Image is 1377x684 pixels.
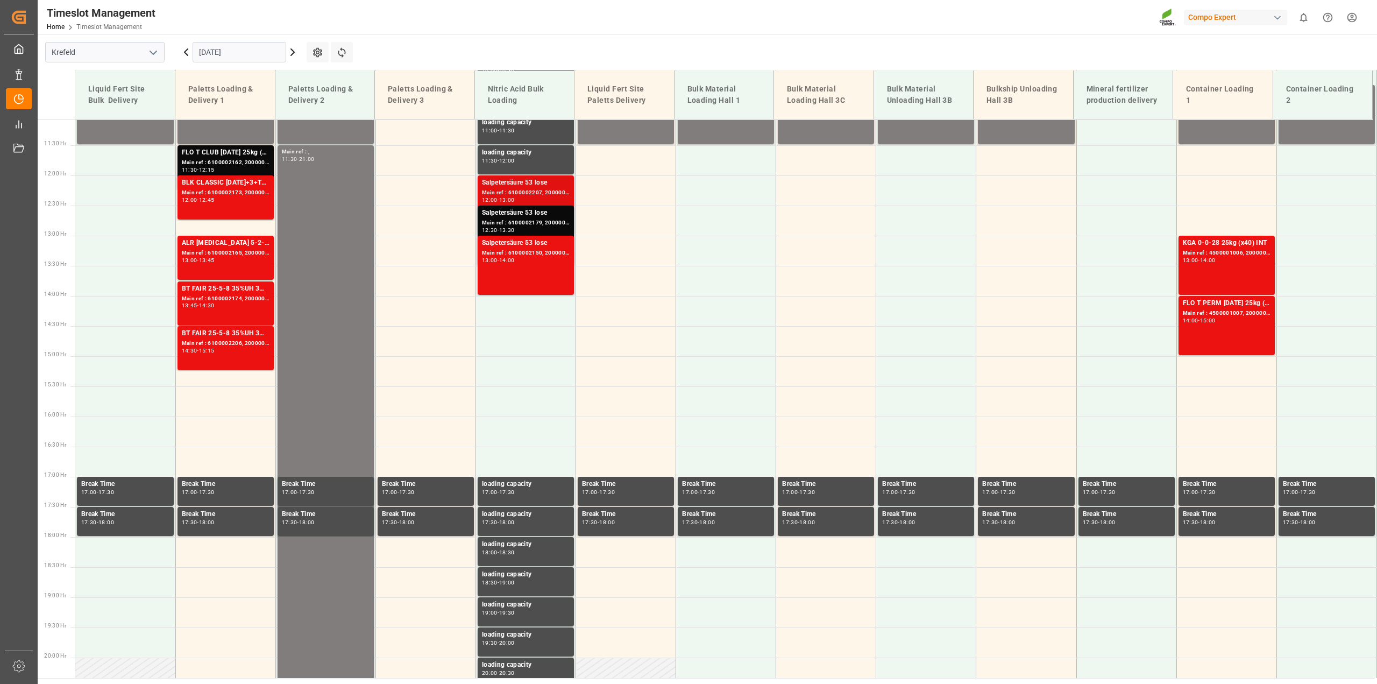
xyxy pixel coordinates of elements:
span: 12:30 Hr [44,201,66,207]
div: - [1098,520,1099,525]
div: 17:00 [682,490,698,495]
div: loading capacity [482,630,570,640]
div: 17:00 [882,490,898,495]
div: 17:00 [782,490,798,495]
div: - [498,228,499,232]
div: Break Time [682,509,770,520]
div: Liquid Fert Site Bulk Delivery [84,79,166,110]
div: Liquid Fert Site Paletts Delivery [583,79,665,110]
div: Break Time [382,479,470,490]
div: loading capacity [482,660,570,671]
button: open menu [145,44,161,61]
span: 15:30 Hr [44,382,66,387]
div: Main ref : 4500001006, 2000001046 [1183,249,1270,258]
div: Bulk Material Unloading Hall 3B [883,79,965,110]
div: 18:30 [482,580,498,585]
div: Paletts Loading & Delivery 1 [184,79,266,110]
button: Help Center [1316,5,1340,30]
div: - [798,520,799,525]
div: Main ref : 6100002174, 2000000899 [182,294,269,304]
div: Break Time [382,509,470,520]
div: Container Loading 2 [1282,79,1364,110]
span: 17:30 Hr [44,502,66,508]
div: Break Time [982,509,1070,520]
div: loading capacity [482,117,570,128]
div: 15:00 [1200,318,1216,323]
div: Paletts Loading & Delivery 3 [384,79,466,110]
div: - [197,520,198,525]
div: FLO T PERM [DATE] 25kg (x42) INT [1183,298,1270,309]
div: 13:00 [482,258,498,263]
div: 13:00 [182,258,197,263]
span: 16:00 Hr [44,412,66,418]
div: 21:00 [299,157,315,161]
div: - [97,490,98,495]
div: Break Time [1283,479,1371,490]
div: 12:00 [499,158,515,163]
div: - [498,550,499,555]
div: - [498,671,499,675]
div: Break Time [182,479,269,490]
div: 14:00 [1200,258,1216,263]
div: - [598,490,599,495]
span: 17:00 Hr [44,472,66,478]
div: Main ref : 6100002162, 2000001226 [182,158,269,167]
div: 20:00 [482,671,498,675]
div: 17:30 [199,490,215,495]
div: 17:30 [299,490,315,495]
div: Compo Expert [1184,10,1287,25]
div: 17:30 [799,490,815,495]
div: KGA 0-0-28 25kg (x40) INT [1183,238,1270,249]
div: 12:30 [482,228,498,232]
div: Break Time [282,479,370,490]
div: BT FAIR 25-5-8 35%UH 3M 25kg (x40) INT [182,328,269,339]
div: - [498,520,499,525]
div: - [1198,490,1199,495]
div: 18:00 [482,550,498,555]
div: - [498,258,499,263]
div: 17:30 [482,520,498,525]
div: ALR [MEDICAL_DATA] 5-2-5 25kg (x40) FRBT FAIR 25-5-8 35%UH 3M 25kg (x40) INT [182,238,269,249]
div: 17:30 [1100,490,1116,495]
div: 14:00 [499,258,515,263]
div: - [1198,520,1199,525]
div: 20:30 [499,671,515,675]
div: 13:00 [1183,258,1198,263]
div: 18:00 [299,520,315,525]
span: 18:30 Hr [44,562,66,568]
div: 18:00 [199,520,215,525]
div: 17:30 [599,490,615,495]
div: 12:00 [482,198,498,202]
div: 18:00 [98,520,114,525]
div: 17:30 [782,520,798,525]
div: 19:30 [482,640,498,645]
div: - [1198,258,1199,263]
div: loading capacity [482,569,570,580]
div: - [297,157,299,161]
div: 12:15 [199,167,215,172]
div: Main ref : 6100002207, 2000001730 [482,188,570,198]
div: - [1098,490,1099,495]
div: loading capacity [482,539,570,550]
div: Break Time [782,479,870,490]
div: 17:00 [1283,490,1298,495]
div: - [197,167,198,172]
div: - [698,520,699,525]
div: Break Time [81,479,169,490]
div: Break Time [1183,509,1270,520]
div: - [398,490,399,495]
div: 11:00 [482,128,498,133]
div: - [197,348,198,353]
div: Paletts Loading & Delivery 2 [284,79,366,110]
div: 17:00 [182,490,197,495]
div: loading capacity [482,509,570,520]
div: 17:30 [1283,520,1298,525]
span: 13:30 Hr [44,261,66,267]
div: 20:00 [499,640,515,645]
div: 18:00 [1100,520,1116,525]
div: 17:30 [1200,490,1216,495]
div: 17:30 [682,520,698,525]
div: Break Time [1083,479,1170,490]
div: 17:30 [399,490,415,495]
div: Break Time [1083,509,1170,520]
